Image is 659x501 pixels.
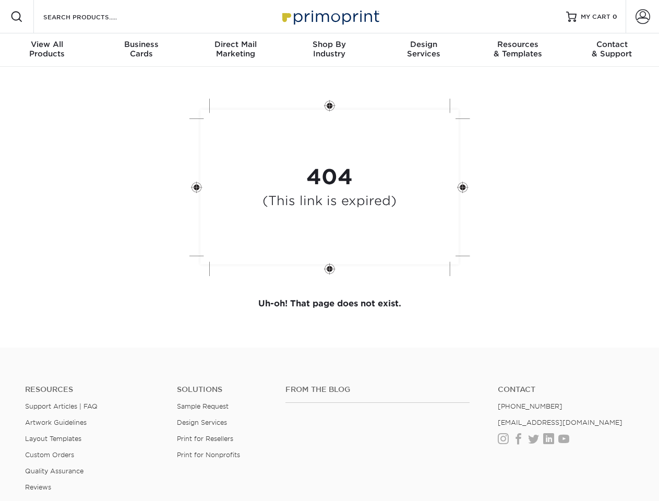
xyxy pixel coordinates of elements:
div: Marketing [188,40,282,58]
a: Shop ByIndustry [282,33,376,67]
strong: 404 [306,164,353,189]
a: Quality Assurance [25,467,83,475]
a: Sample Request [177,402,229,410]
a: Direct MailMarketing [188,33,282,67]
span: Resources [471,40,565,49]
a: Layout Templates [25,435,81,443]
a: [EMAIL_ADDRESS][DOMAIN_NAME] [498,419,622,426]
a: Contact [498,385,634,394]
a: Support Articles | FAQ [25,402,98,410]
input: SEARCH PRODUCTS..... [42,10,144,23]
div: & Templates [471,40,565,58]
a: Reviews [25,483,51,491]
a: Contact& Support [565,33,659,67]
a: Print for Nonprofits [177,451,240,459]
span: Business [94,40,188,49]
a: Resources& Templates [471,33,565,67]
a: BusinessCards [94,33,188,67]
span: Shop By [282,40,376,49]
h4: (This link is expired) [262,194,397,209]
a: Print for Resellers [177,435,233,443]
a: Design Services [177,419,227,426]
div: Services [377,40,471,58]
a: Artwork Guidelines [25,419,87,426]
img: Primoprint [278,5,382,28]
span: Design [377,40,471,49]
span: Direct Mail [188,40,282,49]
a: [PHONE_NUMBER] [498,402,562,410]
div: & Support [565,40,659,58]
div: Industry [282,40,376,58]
div: Cards [94,40,188,58]
h4: Resources [25,385,161,394]
span: Contact [565,40,659,49]
h4: From the Blog [285,385,470,394]
span: MY CART [581,13,610,21]
a: DesignServices [377,33,471,67]
h4: Solutions [177,385,270,394]
a: Custom Orders [25,451,74,459]
strong: Uh-oh! That page does not exist. [258,299,401,308]
span: 0 [613,13,617,20]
